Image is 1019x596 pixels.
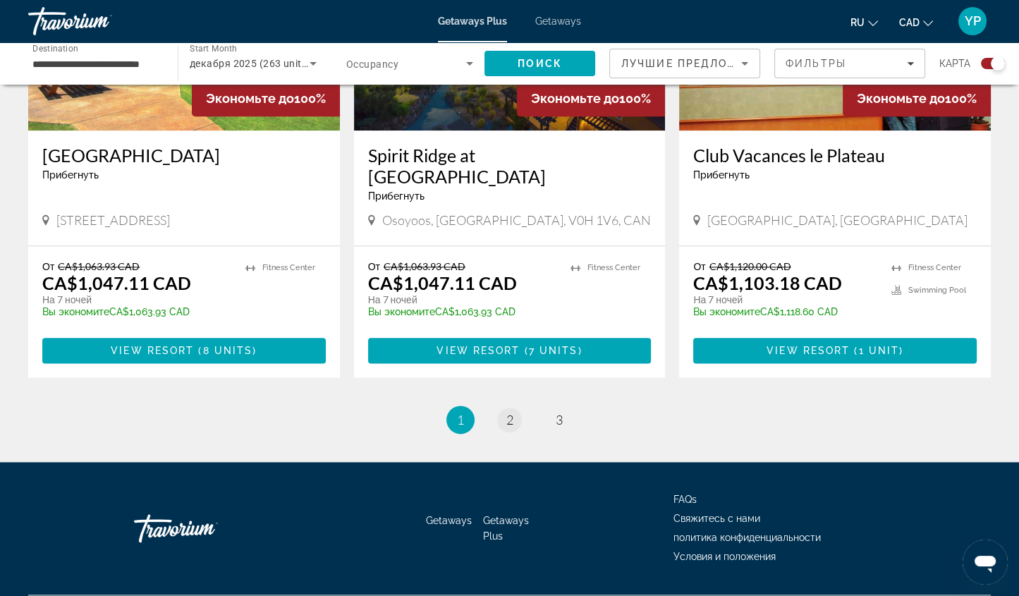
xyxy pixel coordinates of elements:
[857,91,945,106] span: Экономьте до
[28,3,169,39] a: Travorium
[693,306,877,317] p: CA$1,118.60 CAD
[368,306,557,317] p: CA$1,063.93 CAD
[368,306,435,317] span: Вы экономите
[535,16,581,27] a: Getaways
[56,212,170,228] span: [STREET_ADDRESS]
[192,80,340,116] div: 100%
[673,551,776,562] a: Условия и положения
[483,515,529,542] a: Getaways Plus
[484,51,595,76] button: Search
[587,263,640,272] span: Fitness Center
[438,16,507,27] a: Getaways Plus
[693,338,977,363] button: View Resort(1 unit)
[58,260,140,272] span: CA$1,063.93 CAD
[42,169,99,181] span: Прибегнуть
[368,293,557,306] p: На 7 ночей
[858,345,899,356] span: 1 unit
[190,44,237,54] span: Start Month
[850,12,878,32] button: Change language
[203,345,253,356] span: 8 units
[850,345,903,356] span: ( )
[693,260,705,272] span: От
[437,345,520,356] span: View Resort
[384,260,465,272] span: CA$1,063.93 CAD
[517,80,665,116] div: 100%
[368,260,380,272] span: От
[954,6,991,36] button: User Menu
[457,412,464,427] span: 1
[42,145,326,166] a: [GEOGRAPHIC_DATA]
[529,345,578,356] span: 7 units
[28,406,991,434] nav: Pagination
[368,338,652,363] button: View Resort(7 units)
[556,412,563,427] span: 3
[621,55,748,72] mat-select: Sort by
[843,80,991,116] div: 100%
[520,345,582,356] span: ( )
[673,532,821,543] a: политика конфиденциальности
[206,91,294,106] span: Экономьте до
[368,190,425,202] span: Прибегнуть
[194,345,257,356] span: ( )
[134,507,275,549] a: Go Home
[939,54,970,73] span: карта
[693,272,842,293] p: CA$1,103.18 CAD
[42,306,109,317] span: Вы экономите
[693,169,750,181] span: Прибегнуть
[786,58,846,69] span: Фильтры
[709,260,791,272] span: CA$1,120.00 CAD
[899,17,920,28] span: CAD
[518,58,562,69] span: Поиск
[693,145,977,166] a: Club Vacances le Plateau
[531,91,619,106] span: Экономьте до
[111,345,194,356] span: View Resort
[908,286,966,295] span: Swimming Pool
[693,293,877,306] p: На 7 ночей
[368,272,517,293] p: CA$1,047.11 CAD
[506,412,513,427] span: 2
[42,293,231,306] p: На 7 ночей
[850,17,865,28] span: ru
[42,338,326,363] button: View Resort(8 units)
[32,43,78,53] span: Destination
[368,145,652,187] a: Spirit Ridge at [GEOGRAPHIC_DATA]
[673,494,697,505] a: FAQs
[908,263,961,272] span: Fitness Center
[621,58,771,69] span: Лучшие предложения
[899,12,933,32] button: Change currency
[42,306,231,317] p: CA$1,063.93 CAD
[963,540,1008,585] iframe: Кнопка для запуску вікна повідомлень
[767,345,850,356] span: View Resort
[673,513,760,524] a: Свяжитесь с нами
[42,260,54,272] span: От
[190,58,355,69] span: декабря 2025 (263 units available)
[965,14,981,28] span: YP
[426,515,472,526] a: Getaways
[774,49,925,78] button: Filters
[382,212,651,228] span: Osoyoos, [GEOGRAPHIC_DATA], V0H 1V6, CAN
[32,56,159,73] input: Select destination
[693,306,760,317] span: Вы экономите
[262,263,315,272] span: Fitness Center
[346,59,398,70] span: Occupancy
[42,272,191,293] p: CA$1,047.11 CAD
[707,212,968,228] span: [GEOGRAPHIC_DATA], [GEOGRAPHIC_DATA]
